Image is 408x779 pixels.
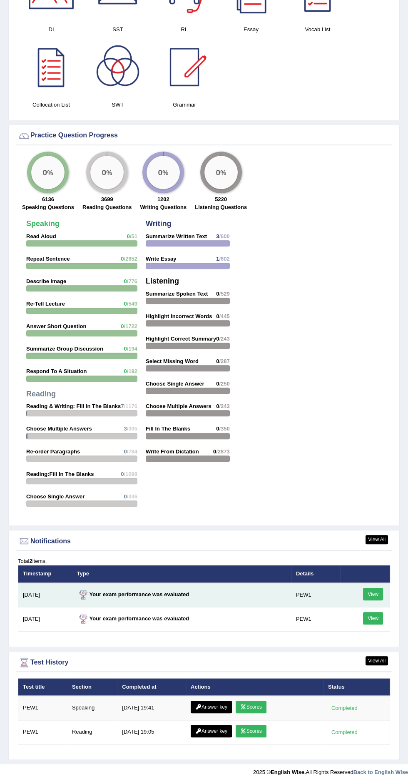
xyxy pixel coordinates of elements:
strong: Your exam performance was evaluated [77,591,189,597]
div: Test History [18,656,390,669]
span: 1 [216,256,219,262]
h4: Vocab List [289,25,347,34]
span: 0 [216,381,219,387]
strong: Reading:Fill In The Blanks [26,471,94,477]
h4: SST [89,25,147,34]
strong: Repeat Sentence [26,256,70,262]
th: Completed at [117,678,186,696]
strong: English Wise. [271,769,306,775]
div: Practice Question Progress [18,129,390,142]
a: Back to English Wise [353,769,408,775]
div: % [90,156,124,189]
span: 0 [216,358,219,364]
div: % [31,156,65,189]
strong: Respond To A Situation [26,368,87,374]
div: Completed [328,704,361,712]
label: Listening Questions [195,203,247,211]
span: /2873 [216,448,230,455]
span: 0 [216,336,219,342]
span: 0 [216,426,219,432]
div: Completed [328,728,361,737]
th: Section [67,678,117,696]
span: /1098 [124,471,138,477]
td: Reading [67,720,117,744]
td: PEW1 [291,607,340,631]
th: Type [72,565,291,582]
h4: SWT [89,100,147,109]
span: 0 [216,313,219,319]
th: Details [291,565,340,582]
span: 0 [213,448,216,455]
label: Writing Questions [140,203,187,211]
label: Reading Questions [82,203,132,211]
strong: Re-order Paragraphs [26,448,80,455]
strong: Summarize Written Text [146,233,207,239]
td: [DATE] 19:41 [117,696,186,720]
span: /305 [127,426,137,432]
strong: Summarize Group Discussion [26,346,103,352]
strong: Choose Multiple Answers [26,426,92,432]
big: 0 [102,167,107,177]
strong: 3699 [101,196,113,202]
big: 0 [158,167,163,177]
strong: Write From Dictation [146,448,199,455]
a: Scores [236,725,266,737]
h4: Grammar [155,100,214,109]
a: View [363,612,383,625]
strong: Choose Single Answer [146,381,204,387]
span: 0 [121,323,124,329]
td: Speaking [67,696,117,720]
span: 3 [216,233,219,239]
strong: Your exam performance was evaluated [77,615,189,622]
div: 2025 © All Rights Reserved [253,764,408,776]
strong: Choose Multiple Answers [146,403,211,409]
strong: Select Missing Word [146,358,199,364]
span: /51 [130,233,137,239]
span: 0 [124,448,127,455]
span: /194 [127,346,137,352]
strong: 1202 [157,196,169,202]
strong: Read Aloud [26,233,56,239]
span: 3 [124,426,127,432]
h4: RL [155,25,214,34]
a: View All [366,656,388,665]
span: /602 [219,256,229,262]
span: 0 [124,278,127,284]
span: /549 [127,301,137,307]
big: 0 [216,167,220,177]
span: /529 [219,291,229,297]
span: /243 [219,336,229,342]
h4: Collocation List [22,100,80,109]
td: [DATE] [18,607,72,631]
a: View [363,588,383,600]
td: [DATE] 19:05 [117,720,186,744]
strong: 5220 [215,196,227,202]
strong: Re-Tell Lecture [26,301,65,307]
span: /445 [219,313,229,319]
span: /192 [127,368,137,374]
div: % [204,156,238,189]
label: Speaking Questions [22,203,74,211]
strong: Listening [146,277,179,285]
td: PEW1 [291,583,340,607]
td: [DATE] [18,583,72,607]
span: /1176 [124,403,138,409]
a: Scores [236,701,266,713]
th: Timestamp [18,565,72,582]
span: 0 [124,368,127,374]
span: 0 [127,233,130,239]
strong: Highlight Correct Summary [146,336,216,342]
strong: 6136 [42,196,54,202]
span: /776 [127,278,137,284]
span: /1722 [124,323,138,329]
strong: Writing [146,219,172,228]
span: /784 [127,448,137,455]
strong: Write Essay [146,256,176,262]
div: % [147,156,180,189]
strong: Fill In The Blanks [146,426,190,432]
strong: Choose Single Answer [26,493,85,500]
span: 0 [124,346,127,352]
td: PEW1 [18,696,67,720]
h4: Essay [222,25,280,34]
